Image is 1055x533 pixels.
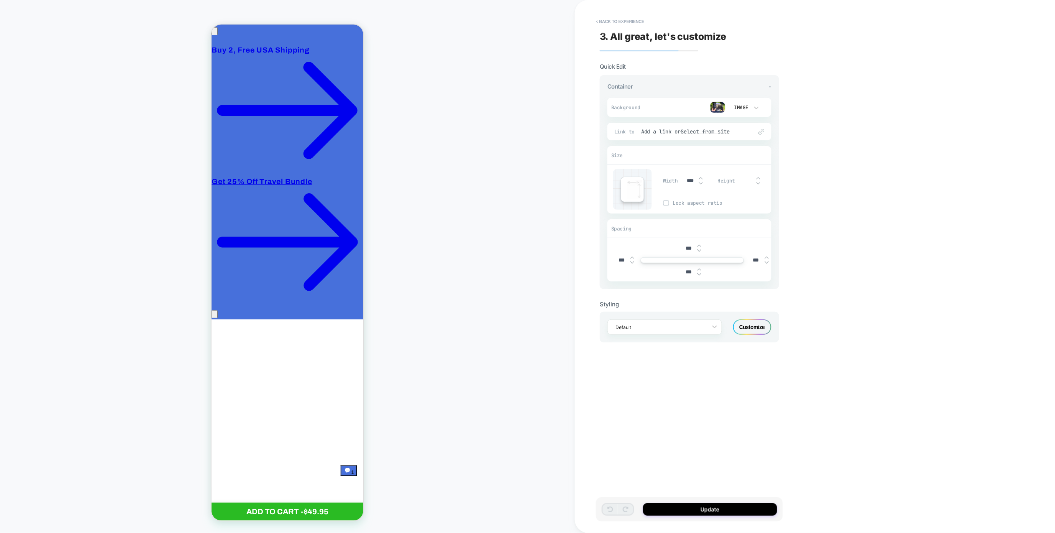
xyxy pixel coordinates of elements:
[35,483,87,492] span: ADD TO CART
[600,63,626,70] span: Quick Edit
[611,104,649,111] span: Background
[15,372,25,409] summary: Menu
[641,128,745,135] div: Add a link or
[681,128,730,135] u: Select from site
[614,128,637,135] span: Link to
[697,249,701,252] img: down
[769,83,771,90] span: -
[630,261,634,264] img: down
[592,15,648,28] button: < Back to experience
[627,180,642,199] img: edit
[756,177,760,180] img: up
[697,244,701,247] img: up
[92,483,117,492] span: $49.95
[718,178,735,184] span: Height
[697,273,701,276] img: down
[765,261,769,264] img: down
[611,152,623,159] span: Size
[759,129,765,135] img: edit
[699,177,703,180] img: up
[600,301,779,308] div: Styling
[630,256,634,259] img: up
[663,178,678,184] span: Width
[673,200,771,206] span: Lock aspect ratio
[643,503,777,516] button: Update
[607,83,633,90] span: Container
[733,104,749,111] div: Image
[697,268,701,271] img: up
[89,483,92,492] span: -
[129,441,146,466] inbox-online-store-chat: Shopify online store chat
[611,225,632,232] span: Spacing
[756,182,760,185] img: down
[699,182,703,185] img: down
[710,102,725,113] img: preview
[600,31,727,42] span: 3. All great, let's customize
[765,256,769,259] img: up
